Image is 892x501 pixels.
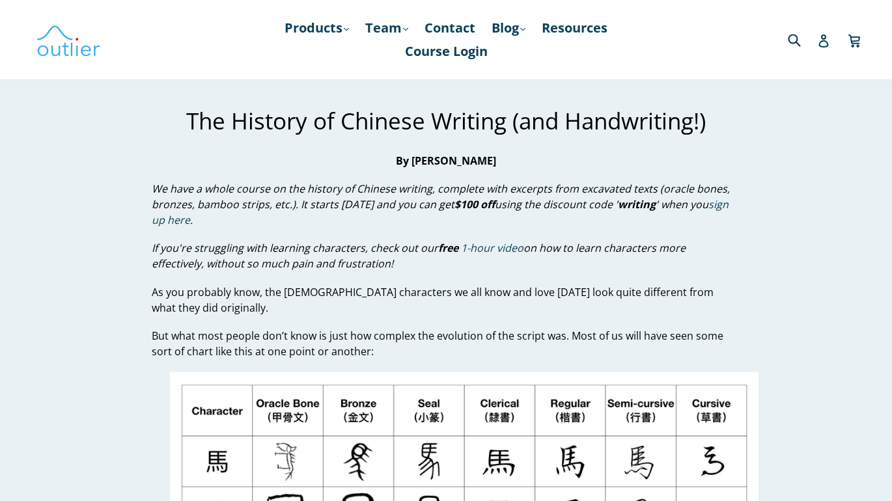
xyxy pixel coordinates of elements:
span: As you probably know, the [DEMOGRAPHIC_DATA] characters we all know and love [DATE] look quite di... [152,285,714,315]
a: Course Login [398,40,494,63]
a: sign up here [152,197,729,228]
a: Contact [418,16,482,40]
span: If you're struggling with learning characters, check out our on how to learn characters more effe... [152,241,686,271]
input: Search [785,26,820,53]
a: Team [359,16,415,40]
span: The History of Chinese Writing (and Handwriting!) [186,105,706,136]
span: We have a whole course on the history of Chinese writing, complete with excerpts from excavated t... [152,182,730,228]
strong: writing [618,197,656,211]
strong: By [PERSON_NAME] [396,154,496,168]
img: Outlier Linguistics [36,21,101,59]
span: But what most people don’t know is just how complex the evolution of the script was. Most of us w... [152,329,723,359]
a: Blog [485,16,532,40]
strong: $100 off [454,197,495,211]
a: Resources [535,16,614,40]
a: 1-hour video [461,241,523,256]
strong: free [438,241,458,255]
a: Products [278,16,355,40]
